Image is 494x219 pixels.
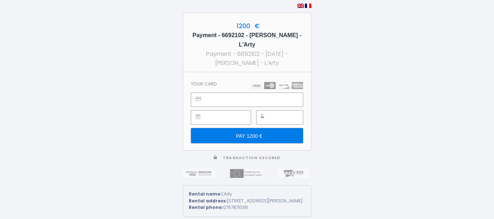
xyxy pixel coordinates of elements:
div: 0767871095 [189,204,306,211]
img: carts.png [251,82,303,89]
div: L'Arty [189,191,306,198]
img: fr.png [305,4,311,8]
iframe: Secure payment input frame [207,93,302,106]
div: Payment - 6692102 - [DATE] - [PERSON_NAME] - L'Arty [190,49,305,67]
div: [STREET_ADDRESS][PERSON_NAME] [189,198,306,205]
span: 1200 € [235,22,260,30]
h3: Your card [191,81,217,87]
input: PAY 1200 € [191,128,303,143]
strong: Rental address: [189,198,227,204]
strong: Rental phone: [189,204,223,210]
iframe: Secure payment input frame [207,111,250,124]
strong: Rental name: [189,191,222,197]
span: Transaction secured [223,155,280,161]
img: en.png [297,4,304,8]
iframe: Secure payment input frame [273,111,303,124]
h5: Payment - 6692102 - [PERSON_NAME] - L'Arty [190,31,305,49]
